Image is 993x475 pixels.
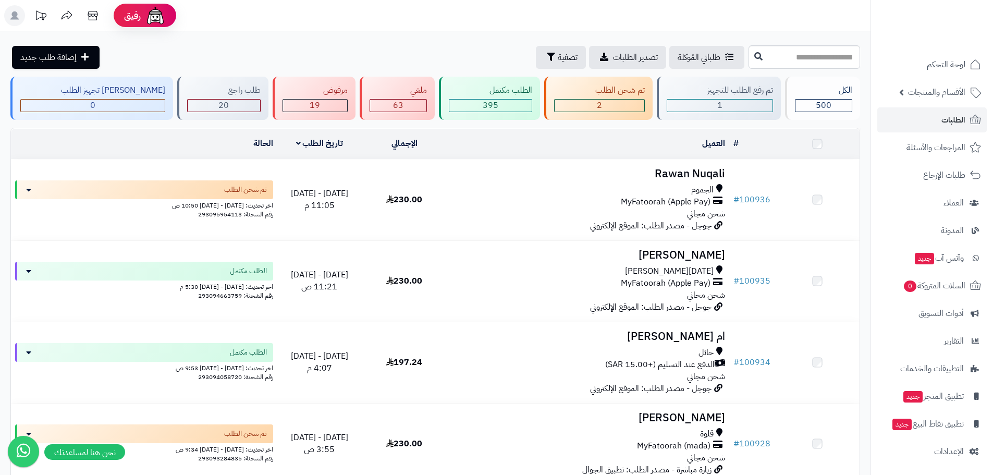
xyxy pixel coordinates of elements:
[187,84,260,96] div: طلب راجع
[918,306,964,321] span: أدوات التسويق
[667,84,773,96] div: تم رفع الطلب للتجهيز
[733,193,770,206] a: #100936
[908,85,965,100] span: الأقسام والمنتجات
[590,301,712,313] span: جوجل - مصدر الطلب: الموقع الإلكتروني
[590,220,712,232] span: جوجل - مصدر الطلب: الموقع الإلكتروني
[393,99,403,112] span: 63
[934,444,964,459] span: الإعدادات
[877,107,987,132] a: الطلبات
[145,5,166,26] img: ai-face.png
[687,289,725,301] span: شحن مجاني
[669,46,744,69] a: طلباتي المُوكلة
[891,417,964,431] span: تطبيق نقاط البيع
[451,412,725,424] h3: [PERSON_NAME]
[224,185,267,195] span: تم شحن الطلب
[198,454,273,463] span: رقم الشحنة: 293093284835
[449,100,532,112] div: 395
[451,168,725,180] h3: Rawan Nuqali
[944,334,964,348] span: التقارير
[597,99,602,112] span: 2
[21,100,165,112] div: 0
[877,301,987,326] a: أدوات التسويق
[877,246,987,271] a: وآتس آبجديد
[621,277,710,289] span: MyFatoorah (Apple Pay)
[733,137,739,150] a: #
[877,439,987,464] a: الإعدادات
[386,356,422,369] span: 197.24
[637,440,710,452] span: MyFatoorah (mada)
[943,196,964,210] span: العملاء
[451,249,725,261] h3: [PERSON_NAME]
[877,135,987,160] a: المراجعات والأسئلة
[283,84,348,96] div: مرفوض
[253,137,273,150] a: الحالة
[903,391,923,403] span: جديد
[391,137,418,150] a: الإجمالي
[795,84,852,96] div: الكل
[877,190,987,215] a: العملاء
[941,113,965,127] span: الطلبات
[386,275,422,287] span: 230.00
[15,362,273,373] div: اخر تحديث: [DATE] - [DATE] 9:53 ص
[816,99,831,112] span: 500
[902,389,964,404] span: تطبيق المتجر
[667,100,773,112] div: 1
[20,51,77,64] span: إضافة طلب جديد
[655,77,783,120] a: تم رفع الطلب للتجهيز 1
[20,84,165,96] div: [PERSON_NAME] تجهيز الطلب
[542,77,654,120] a: تم شحن الطلب 2
[536,46,586,69] button: تصفية
[922,27,983,48] img: logo-2.png
[687,370,725,383] span: شحن مجاني
[877,328,987,354] a: التقارير
[605,359,715,371] span: الدفع عند التسليم (+15.00 SAR)
[903,278,965,293] span: السلات المتروكة
[386,437,422,450] span: 230.00
[554,84,644,96] div: تم شحن الطلب
[296,137,344,150] a: تاريخ الطلب
[198,372,273,382] span: رقم الشحنة: 293094058720
[12,46,100,69] a: إضافة طلب جديد
[783,77,862,120] a: الكل500
[558,51,578,64] span: تصفية
[687,452,725,464] span: شحن مجاني
[904,281,916,292] span: 0
[449,84,532,96] div: الطلب مكتمل
[625,265,714,277] span: [DATE][PERSON_NAME]
[892,419,912,430] span: جديد
[691,184,714,196] span: الجموم
[555,100,644,112] div: 2
[15,443,273,454] div: اخر تحديث: [DATE] - [DATE] 9:34 ص
[914,251,964,265] span: وآتس آب
[124,9,141,22] span: رفيق
[733,437,770,450] a: #100928
[291,187,348,212] span: [DATE] - [DATE] 11:05 م
[698,347,714,359] span: حائل
[198,291,273,300] span: رقم الشحنة: 293094663759
[230,347,267,358] span: الطلب مكتمل
[906,140,965,155] span: المراجعات والأسئلة
[218,99,229,112] span: 20
[188,100,260,112] div: 20
[877,411,987,436] a: تطبيق نقاط البيعجديد
[900,361,964,376] span: التطبيقات والخدمات
[877,384,987,409] a: تطبيق المتجرجديد
[621,196,710,208] span: MyFatoorah (Apple Pay)
[877,356,987,381] a: التطبيقات والخدمات
[291,350,348,374] span: [DATE] - [DATE] 4:07 م
[291,431,348,456] span: [DATE] - [DATE] 3:55 ص
[230,266,267,276] span: الطلب مكتمل
[733,275,770,287] a: #100935
[733,437,739,450] span: #
[717,99,722,112] span: 1
[283,100,347,112] div: 19
[877,218,987,243] a: المدونة
[590,382,712,395] span: جوجل - مصدر الطلب: الموقع الإلكتروني
[733,193,739,206] span: #
[915,253,934,264] span: جديد
[370,100,426,112] div: 63
[310,99,320,112] span: 19
[927,57,965,72] span: لوحة التحكم
[877,273,987,298] a: السلات المتروكة0
[589,46,666,69] a: تصدير الطلبات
